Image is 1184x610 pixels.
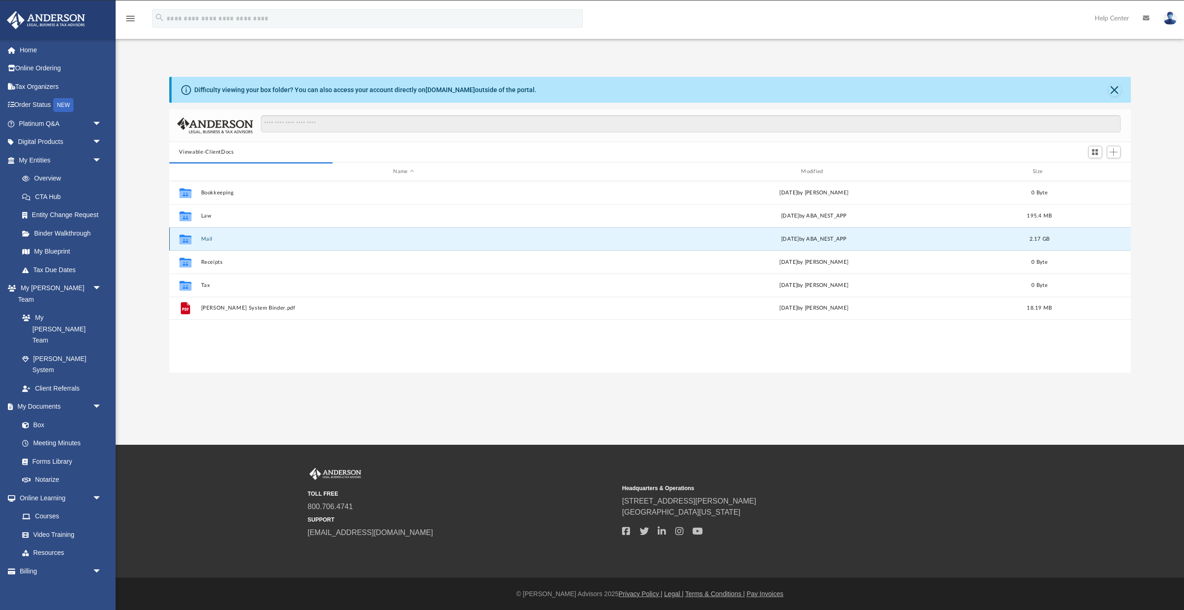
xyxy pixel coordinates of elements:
a: 800.706.4741 [308,503,353,510]
button: [PERSON_NAME] System Binder.pdf [201,305,607,311]
span: 0 Byte [1031,283,1048,288]
a: Client Referrals [13,379,111,398]
span: 2.17 GB [1029,237,1049,242]
a: Tax Due Dates [13,261,116,279]
a: Order StatusNEW [6,96,116,115]
div: Modified [610,168,1017,176]
small: SUPPORT [308,516,616,524]
div: Difficulty viewing your box folder? You can also access your account directly on outside of the p... [194,85,536,95]
a: Overview [13,169,116,188]
button: Switch to Grid View [1088,146,1102,159]
a: Terms & Conditions | [685,590,745,598]
a: Billingarrow_drop_down [6,562,116,580]
a: Binder Walkthrough [13,224,116,243]
span: arrow_drop_down [92,489,111,508]
span: [DATE] [781,237,799,242]
a: Pay Invoices [746,590,783,598]
a: Tax Organizers [6,77,116,96]
a: Digital Productsarrow_drop_down [6,133,116,151]
button: Close [1108,83,1121,96]
div: [DATE] by [PERSON_NAME] [611,258,1017,267]
a: My [PERSON_NAME] Team [13,309,106,350]
span: arrow_drop_down [92,279,111,298]
img: Anderson Advisors Platinum Portal [308,468,363,480]
span: arrow_drop_down [92,151,111,170]
a: menu [125,18,136,24]
a: [EMAIL_ADDRESS][DOMAIN_NAME] [308,529,433,536]
a: Box [13,416,106,434]
a: Resources [13,544,111,562]
a: My Entitiesarrow_drop_down [6,151,116,169]
button: Tax [201,282,607,288]
i: search [154,12,165,23]
a: Entity Change Request [13,206,116,224]
input: Search files and folders [261,115,1120,133]
button: Law [201,213,607,219]
a: My [PERSON_NAME] Teamarrow_drop_down [6,279,111,309]
img: User Pic [1163,12,1177,25]
a: Video Training [13,525,106,544]
a: Meeting Minutes [13,434,111,453]
div: Size [1021,168,1058,176]
div: by ABA_NEST_APP [611,235,1017,243]
a: Courses [13,507,111,526]
div: © [PERSON_NAME] Advisors 2025 [116,589,1184,599]
span: arrow_drop_down [92,114,111,133]
i: menu [125,13,136,24]
a: My Documentsarrow_drop_down [6,398,111,416]
span: 0 Byte [1031,190,1048,195]
div: grid [169,181,1131,373]
a: [PERSON_NAME] System [13,349,111,379]
a: Home [6,41,116,59]
span: arrow_drop_down [92,398,111,417]
a: Notarize [13,471,111,489]
button: Add [1107,146,1121,159]
div: id [1062,168,1127,176]
a: Legal | [664,590,684,598]
div: [DATE] by [PERSON_NAME] [611,281,1017,290]
small: Headquarters & Operations [622,484,930,492]
a: Online Ordering [6,59,116,78]
a: [STREET_ADDRESS][PERSON_NAME] [622,497,756,505]
a: Platinum Q&Aarrow_drop_down [6,114,116,133]
a: My Blueprint [13,243,111,261]
button: Receipts [201,259,607,265]
a: CTA Hub [13,187,116,206]
div: NEW [53,98,74,112]
div: id [173,168,196,176]
div: [DATE] by [PERSON_NAME] [611,304,1017,312]
img: Anderson Advisors Platinum Portal [4,11,88,29]
button: Viewable-ClientDocs [179,148,234,156]
a: Online Learningarrow_drop_down [6,489,111,507]
a: Privacy Policy | [619,590,663,598]
small: TOLL FREE [308,490,616,498]
button: Mail [201,236,607,242]
div: Name [200,168,606,176]
a: Forms Library [13,452,106,471]
a: [DOMAIN_NAME] [425,86,475,93]
div: [DATE] by ABA_NEST_APP [611,212,1017,220]
span: arrow_drop_down [92,133,111,152]
div: [DATE] by [PERSON_NAME] [611,189,1017,197]
button: Bookkeeping [201,190,607,196]
span: 0 Byte [1031,260,1048,265]
span: arrow_drop_down [92,562,111,581]
span: 18.19 MB [1027,305,1052,311]
span: 195.4 MB [1027,213,1052,218]
a: [GEOGRAPHIC_DATA][US_STATE] [622,508,740,516]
